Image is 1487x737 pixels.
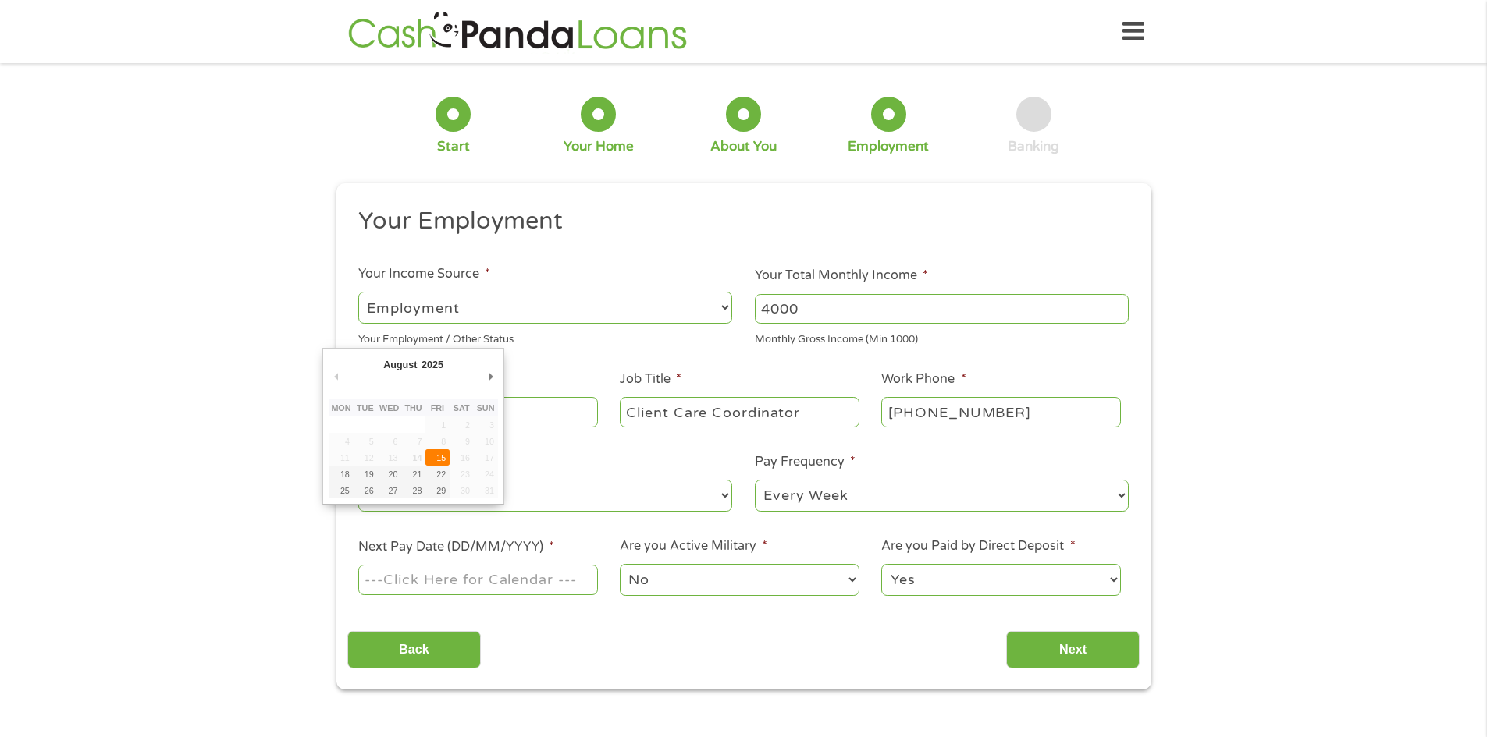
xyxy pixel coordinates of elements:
[881,397,1120,427] input: (231) 754-4010
[477,403,495,413] abbr: Sunday
[401,466,425,482] button: 21
[358,539,554,555] label: Next Pay Date (DD/MM/YYYY)
[454,403,470,413] abbr: Saturday
[755,454,856,470] label: Pay Frequency
[358,266,490,282] label: Your Income Source
[1006,631,1140,669] input: Next
[381,354,419,375] div: August
[620,371,681,388] label: Job Title
[881,371,966,388] label: Work Phone
[358,327,732,348] div: Your Employment / Other Status
[329,466,354,482] button: 18
[379,403,399,413] abbr: Wednesday
[425,482,450,498] button: 29
[404,403,422,413] abbr: Thursday
[484,366,498,387] button: Next Month
[419,354,445,375] div: 2025
[755,294,1129,324] input: 1800
[710,138,777,155] div: About You
[353,466,377,482] button: 19
[353,482,377,498] button: 26
[564,138,634,155] div: Your Home
[347,631,481,669] input: Back
[343,9,692,54] img: GetLoanNow Logo
[620,538,767,555] label: Are you Active Military
[329,482,354,498] button: 25
[401,482,425,498] button: 28
[329,366,343,387] button: Previous Month
[848,138,929,155] div: Employment
[358,206,1117,237] h2: Your Employment
[358,565,597,594] input: Use the arrow keys to pick a date
[425,466,450,482] button: 22
[425,449,450,466] button: 15
[1008,138,1059,155] div: Banking
[377,466,401,482] button: 20
[881,538,1075,555] label: Are you Paid by Direct Deposit
[620,397,859,427] input: Cashier
[357,403,374,413] abbr: Tuesday
[437,138,470,155] div: Start
[431,403,444,413] abbr: Friday
[377,482,401,498] button: 27
[755,268,928,284] label: Your Total Monthly Income
[331,403,350,413] abbr: Monday
[755,327,1129,348] div: Monthly Gross Income (Min 1000)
